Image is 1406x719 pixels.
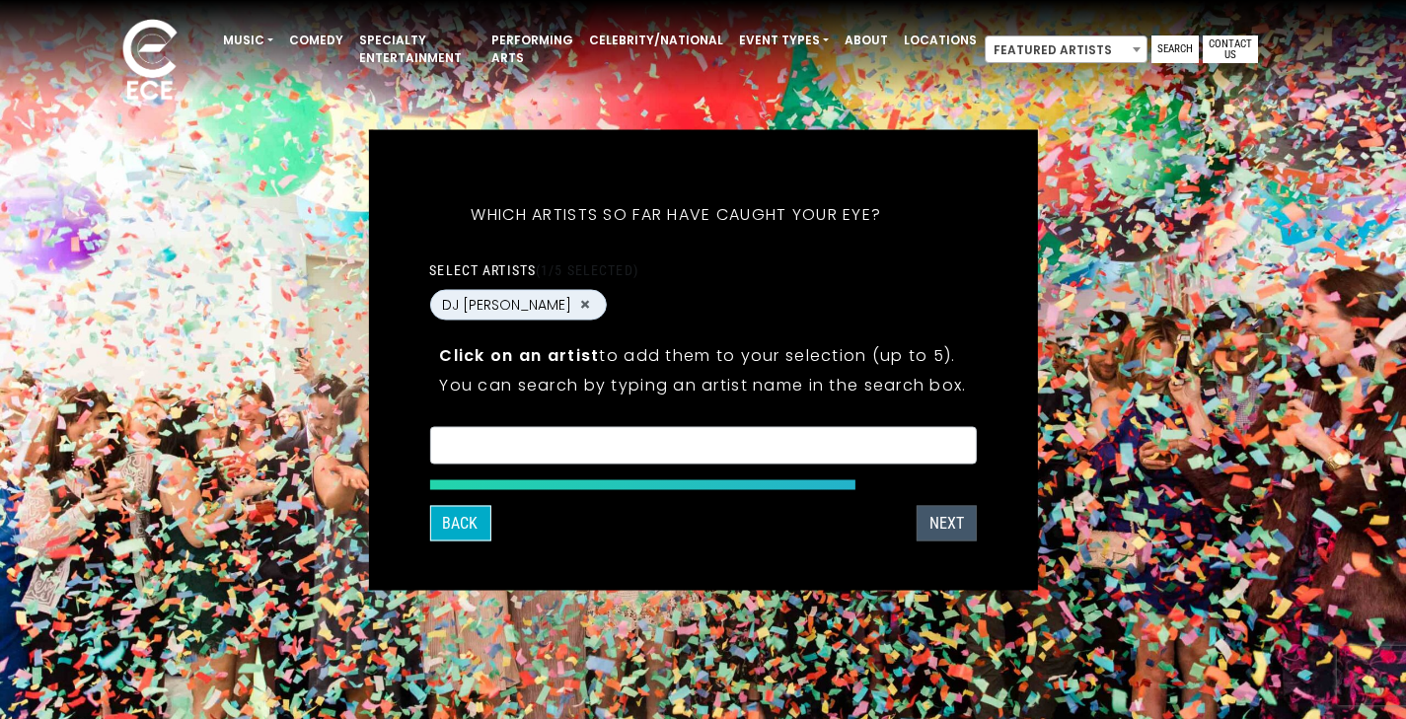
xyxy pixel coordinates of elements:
a: Performing Arts [483,24,581,75]
a: Celebrity/National [581,24,731,57]
h5: Which artists so far have caught your eye? [429,179,923,250]
button: Back [429,505,490,540]
a: Specialty Entertainment [351,24,483,75]
a: Locations [896,24,985,57]
a: About [837,24,896,57]
span: DJ [PERSON_NAME] [442,294,571,315]
label: Select artists [429,260,637,278]
a: Contact Us [1203,36,1258,63]
span: Featured Artists [985,36,1147,63]
a: Music [215,24,281,57]
strong: Click on an artist [439,343,599,366]
textarea: Search [442,439,963,457]
a: Event Types [731,24,837,57]
span: (1/5 selected) [536,261,638,277]
p: You can search by typing an artist name in the search box. [439,372,966,396]
img: ece_new_logo_whitev2-1.png [101,14,199,109]
button: Remove DJ Blaze [577,296,593,314]
a: Search [1151,36,1199,63]
p: to add them to your selection (up to 5). [439,342,966,367]
span: Featured Artists [986,36,1147,64]
button: Next [917,505,977,540]
a: Comedy [281,24,351,57]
